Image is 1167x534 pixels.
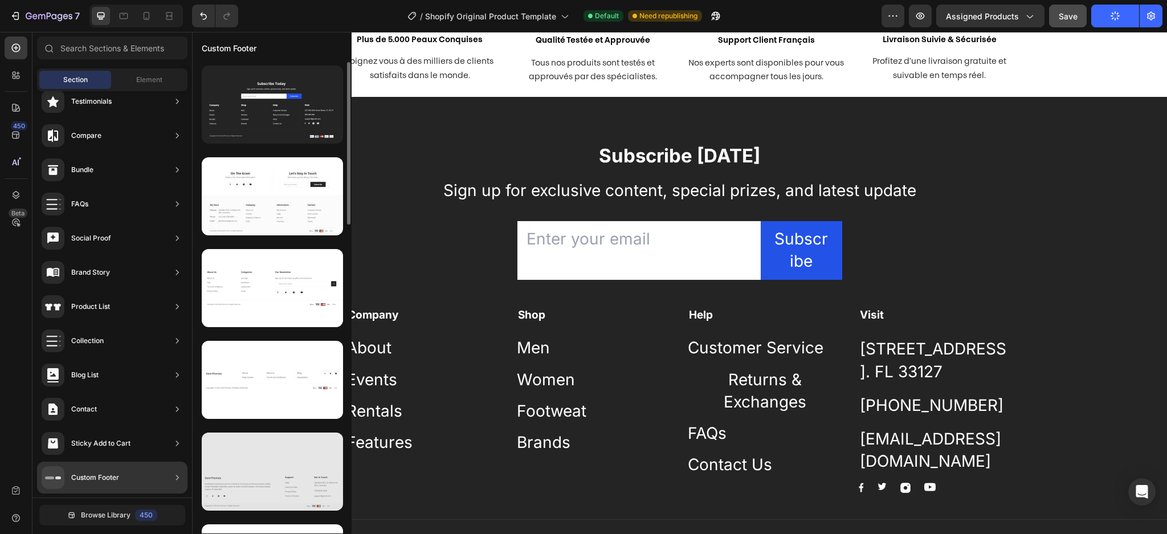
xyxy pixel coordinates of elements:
[325,337,383,359] a: Women
[326,276,353,290] strong: Shop
[668,362,820,385] p: [PHONE_NUMBER]
[71,403,97,415] div: Contact
[71,267,110,278] div: Brand Story
[192,5,238,27] div: Undo/Redo
[81,510,130,520] span: Browse Library
[582,196,636,240] div: Subscribe
[325,305,358,327] a: Men
[708,451,719,461] img: Alt Image
[37,36,187,59] input: Search Sections & Elements
[136,75,162,85] span: Element
[192,32,1167,534] iframe: Design area
[496,337,650,381] a: Returns & Exchanges
[71,233,111,244] div: Social Proof
[732,451,744,459] img: Alt Image
[425,10,556,22] span: Shopify Original Product Template
[11,121,27,131] div: 450
[420,10,423,22] span: /
[569,189,650,247] button: Subscribe
[71,369,99,381] div: Blog List
[63,75,88,85] span: Section
[5,5,85,27] button: 7
[154,368,210,390] a: Rentals
[1128,478,1156,506] div: Open Intercom Messenger
[71,198,88,210] div: FAQs
[71,472,119,483] div: Custom Footer
[496,422,580,444] a: Contact Us
[946,10,1019,22] span: Assigned Products
[668,396,820,441] p: [EMAIL_ADDRESS][DOMAIN_NAME]
[732,451,744,459] div: Image Title
[135,509,157,521] div: 450
[71,335,104,347] div: Collection
[668,306,820,350] p: [STREET_ADDRESS]. FL 33127
[154,305,199,327] a: About
[639,11,697,21] span: Need republishing
[75,9,80,23] p: 7
[154,337,205,359] a: Events
[1049,5,1087,27] button: Save
[685,451,695,458] img: Alt Image
[668,276,692,290] strong: Visit
[667,451,672,460] img: Alt Image
[71,301,110,312] div: Product List
[497,276,521,290] strong: Help
[496,390,534,413] a: FAQs
[154,400,221,422] a: Features
[595,11,619,21] span: Default
[325,189,569,225] input: Enter your email
[71,164,93,176] div: Bundle
[325,400,378,422] a: Brands
[71,130,101,141] div: Compare
[156,276,206,290] strong: Company
[496,305,631,327] a: Customer Service
[936,5,1044,27] button: Assigned Products
[71,96,112,107] div: Testimonials
[39,505,185,525] button: Browse Library450
[1059,11,1078,21] span: Save
[9,209,27,218] div: Beta
[71,438,130,449] div: Sticky Add to Cart
[325,368,394,390] a: Footweat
